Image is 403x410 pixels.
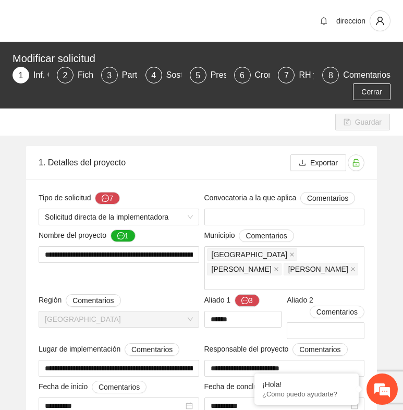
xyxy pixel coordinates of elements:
span: Comentarios [316,306,358,318]
span: Chihuahua [207,248,298,261]
span: Fecha de conclusión [204,381,331,393]
div: Inf. General [33,67,86,83]
div: 4Sostenibilidad [145,67,181,83]
span: close [350,267,356,272]
button: Aliado 2 [310,306,364,318]
span: 6 [240,71,245,80]
span: Comentarios [307,192,348,204]
div: 1. Detalles del proyecto [39,148,290,177]
span: [GEOGRAPHIC_DATA] [212,249,288,260]
span: Solicitud directa de la implementadora [45,209,193,225]
div: Modificar solicitud [13,50,384,67]
button: Región [66,294,120,307]
span: Comentarios [246,230,287,242]
span: 7 [284,71,289,80]
span: Lugar de implementación [39,343,179,356]
div: Comentarios [343,67,390,83]
button: Fecha de inicio [92,381,146,393]
span: Aquiles Serdán [284,263,358,275]
span: message [117,232,125,240]
span: user [370,16,390,26]
div: Sostenibilidad [166,67,227,83]
button: user [370,10,390,31]
span: Exportar [310,157,338,168]
span: direccion [336,17,365,25]
button: Nombre del proyecto [111,230,136,242]
button: Municipio [239,230,294,242]
span: message [102,195,109,203]
div: Cronograma [255,67,310,83]
span: Aliado 2 [287,294,364,318]
span: Chihuahua [45,311,193,327]
span: Aliado 1 [204,294,260,307]
span: Comentarios [131,344,173,355]
button: Tipo de solicitud [95,192,120,204]
span: 8 [328,71,333,80]
span: Comentarios [299,344,340,355]
span: 4 [151,71,156,80]
p: ¿Cómo puedo ayudarte? [262,390,351,398]
div: Ficha T [78,67,114,83]
button: Responsable del proyecto [292,343,347,356]
div: 7RH y Consultores [278,67,314,83]
span: 5 [196,71,200,80]
span: close [274,267,279,272]
button: Cerrar [353,83,390,100]
span: Convocatoria a la que aplica [204,192,356,204]
span: Fecha de inicio [39,381,146,393]
button: bell [315,13,332,29]
span: Aldama [207,263,282,275]
button: unlock [348,154,364,171]
span: 2 [63,71,67,80]
span: unlock [348,159,364,167]
span: Cerrar [361,86,382,98]
span: 3 [107,71,112,80]
span: download [299,159,306,167]
button: Lugar de implementación [125,343,179,356]
button: downloadExportar [290,154,346,171]
span: [PERSON_NAME] [288,263,348,275]
div: Presupuesto [211,67,266,83]
div: 5Presupuesto [190,67,226,83]
div: Participantes [122,67,179,83]
span: Nombre del proyecto [39,230,136,242]
span: close [289,252,295,257]
span: message [241,297,249,305]
button: Convocatoria a la que aplica [300,192,355,204]
div: 6Cronograma [234,67,270,83]
div: ¡Hola! [262,380,351,389]
span: Tipo de solicitud [39,192,120,204]
div: 2Ficha T [57,67,93,83]
span: Comentarios [72,295,114,306]
div: 1Inf. General [13,67,48,83]
div: 8Comentarios [322,67,390,83]
span: Comentarios [99,381,140,393]
span: Municipio [204,230,294,242]
span: bell [316,17,332,25]
span: Responsable del proyecto [204,343,348,356]
span: Región [39,294,121,307]
div: RH y Consultores [299,67,372,83]
div: 3Participantes [101,67,137,83]
button: saveGuardar [335,114,390,130]
button: Aliado 1 [235,294,260,307]
span: 1 [19,71,23,80]
span: [PERSON_NAME] [212,263,272,275]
